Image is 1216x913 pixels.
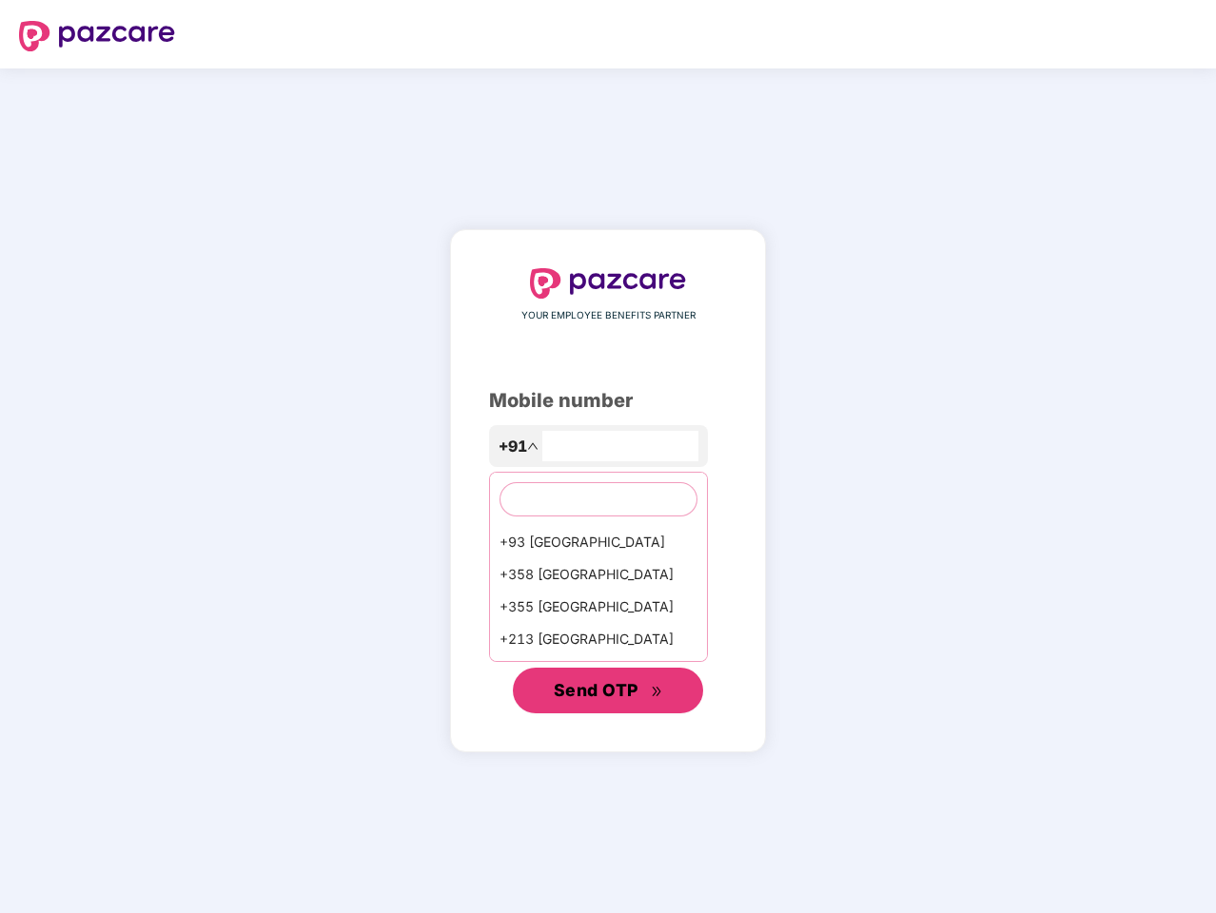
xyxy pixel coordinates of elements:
div: Mobile number [489,386,727,416]
button: Send OTPdouble-right [513,668,703,713]
img: logo [19,21,175,51]
span: double-right [651,686,663,698]
img: logo [530,268,686,299]
span: up [527,440,539,452]
span: Send OTP [554,680,638,700]
span: +91 [499,435,527,458]
div: +1684 AmericanSamoa [490,655,707,688]
div: +358 [GEOGRAPHIC_DATA] [490,558,707,591]
div: +93 [GEOGRAPHIC_DATA] [490,526,707,558]
div: +213 [GEOGRAPHIC_DATA] [490,623,707,655]
span: YOUR EMPLOYEE BENEFITS PARTNER [521,308,696,323]
div: +355 [GEOGRAPHIC_DATA] [490,591,707,623]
